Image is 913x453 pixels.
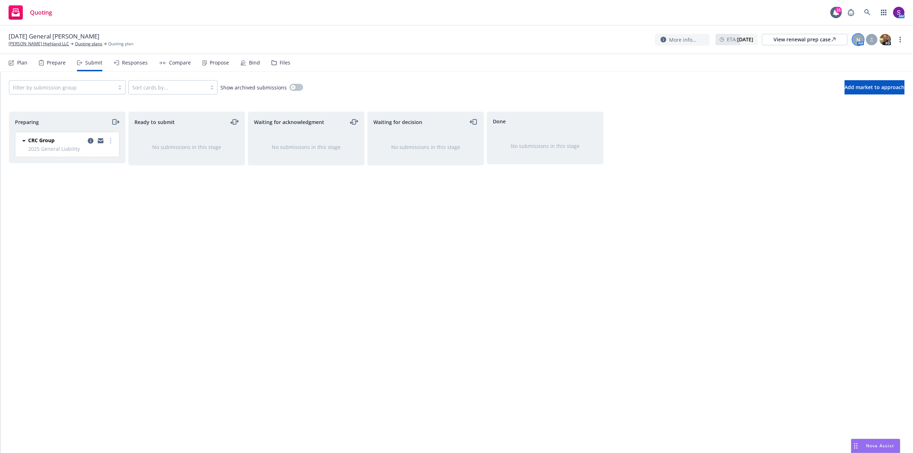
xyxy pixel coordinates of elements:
div: Drag to move [851,439,860,453]
img: photo [879,34,891,45]
div: Files [280,60,290,66]
button: Add market to approach [845,80,904,94]
button: More info... [655,34,710,46]
span: N [856,36,860,43]
a: copy logging email [96,137,105,145]
div: Bind [249,60,260,66]
div: Compare [169,60,191,66]
span: Nova Assist [866,443,894,449]
div: View renewal prep case [774,34,836,45]
div: No submissions in this stage [260,143,353,151]
span: CRC Group [28,137,55,144]
div: Plan [17,60,27,66]
span: Show archived submissions [220,84,287,91]
a: moveRight [111,118,119,126]
a: moveLeft [469,118,478,126]
span: Waiting for decision [373,118,422,126]
div: No submissions in this stage [140,143,233,151]
a: more [106,137,115,145]
a: [PERSON_NAME] Highland LLC [9,41,69,47]
div: Propose [210,60,229,66]
div: 15 [835,7,842,13]
a: View renewal prep case [762,34,847,45]
a: moveLeftRight [350,118,358,126]
div: Submit [85,60,102,66]
span: More info... [669,36,697,43]
span: Add market to approach [845,84,904,91]
div: No submissions in this stage [499,142,592,150]
button: Nova Assist [851,439,900,453]
strong: [DATE] [737,36,753,43]
span: Waiting for acknowledgment [254,118,324,126]
div: Responses [122,60,148,66]
a: more [896,35,904,44]
a: Search [860,5,874,20]
a: moveLeftRight [230,118,239,126]
img: photo [893,7,904,18]
a: Quoting plans [75,41,102,47]
span: Quoting [30,10,52,15]
span: Done [493,118,506,125]
span: Ready to submit [134,118,175,126]
a: copy logging email [86,137,95,145]
span: [DATE] General [PERSON_NAME] [9,32,100,41]
a: Quoting [6,2,55,22]
div: No submissions in this stage [379,143,472,151]
span: Quoting plan [108,41,133,47]
a: Report a Bug [844,5,858,20]
a: Switch app [877,5,891,20]
span: ETA : [727,36,753,43]
span: 2025 General Liability [28,145,115,153]
div: Prepare [47,60,66,66]
span: Preparing [15,118,39,126]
